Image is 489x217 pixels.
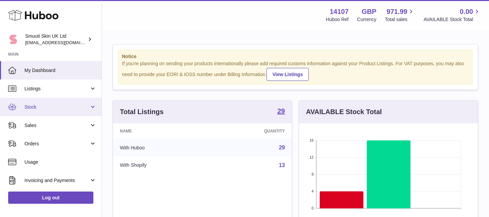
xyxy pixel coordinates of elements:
[113,157,210,174] td: With Shopify
[122,60,469,81] div: If you're planning on sending your products internationally please add required customs informati...
[311,189,313,193] text: 4
[385,7,415,23] a: 971.99 Total sales
[24,122,89,129] span: Sales
[277,108,285,116] a: 29
[357,16,377,23] div: Currency
[113,139,210,157] td: With Huboo
[306,107,382,116] h3: AVAILABLE Stock Total
[24,67,96,74] span: My Dashboard
[24,177,89,184] span: Invoicing and Payments
[309,138,313,142] text: 16
[385,16,415,23] span: Total sales
[113,123,210,139] th: Name
[24,141,89,147] span: Orders
[326,16,349,23] div: Huboo Ref
[277,108,285,114] strong: 29
[120,107,164,116] h3: Total Listings
[311,206,313,210] text: 0
[25,40,100,45] span: [EMAIL_ADDRESS][DOMAIN_NAME]
[386,7,407,16] span: 971.99
[25,33,86,46] div: Smuuti Skin UK Ltd
[362,7,376,16] strong: GBP
[8,34,18,44] img: tomi@beautyko.fi
[279,162,285,168] a: 13
[267,68,308,81] a: View Listings
[8,192,93,204] a: Log out
[311,172,313,176] text: 8
[330,7,349,16] strong: 14107
[24,86,89,92] span: Listings
[460,7,473,16] span: 0.00
[423,16,481,23] span: AVAILABLE Stock Total
[423,7,481,23] a: 0.00 AVAILABLE Stock Total
[24,159,96,165] span: Usage
[122,53,469,60] strong: Notice
[24,104,89,110] span: Stock
[210,123,292,139] th: Quantity
[279,145,285,150] a: 29
[309,155,313,159] text: 12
